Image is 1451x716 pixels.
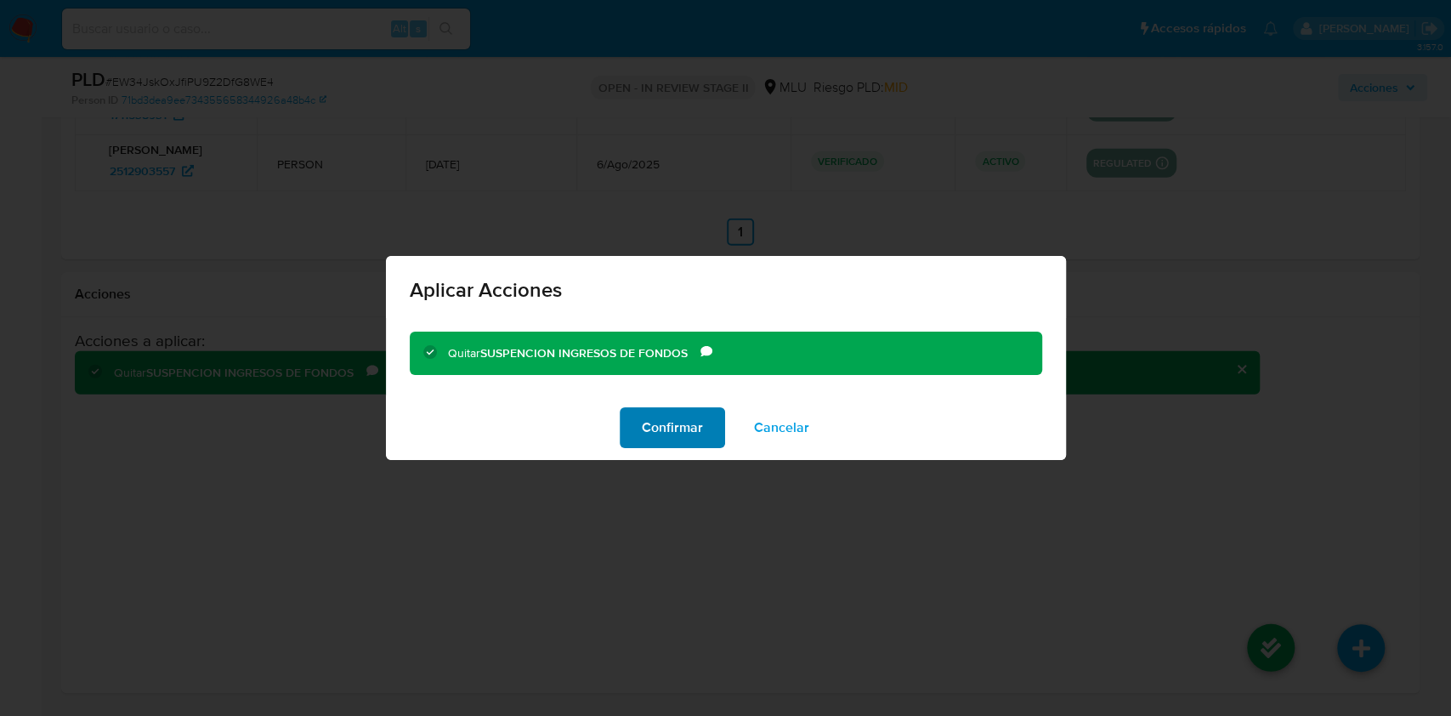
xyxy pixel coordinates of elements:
[754,409,809,446] span: Cancelar
[732,407,831,448] button: Cancelar
[480,344,688,361] b: SUSPENCION INGRESOS DE FONDOS
[620,407,725,448] button: Confirmar
[448,345,700,362] div: Quitar
[410,280,1042,300] span: Aplicar Acciones
[642,409,703,446] span: Confirmar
